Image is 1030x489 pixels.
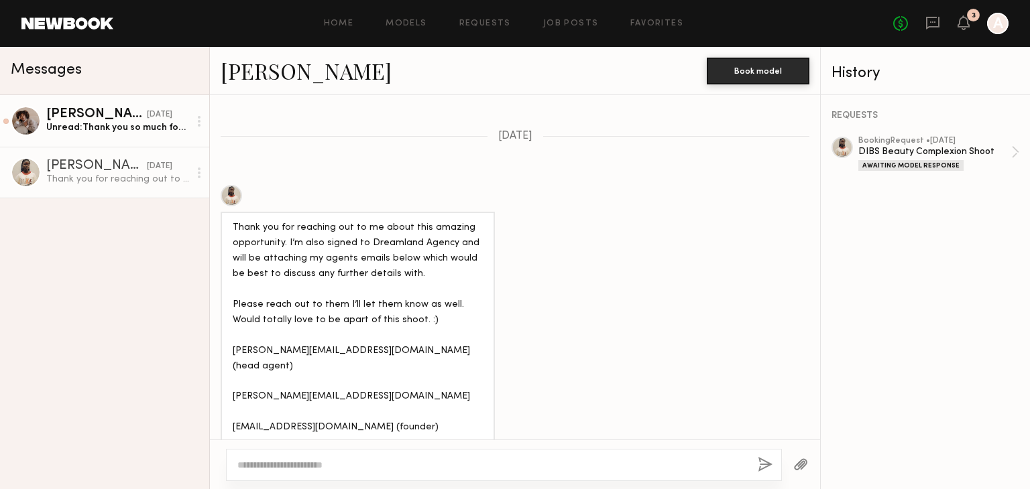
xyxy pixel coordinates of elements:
[858,145,1011,158] div: DIBS Beauty Complexion Shoot
[832,66,1019,81] div: History
[858,137,1019,171] a: bookingRequest •[DATE]DIBS Beauty Complexion ShootAwaiting Model Response
[46,173,189,186] div: Thank you for reaching out to me about this amazing opportunity. I’m also signed to Dreamland Age...
[324,19,354,28] a: Home
[147,160,172,173] div: [DATE]
[972,12,976,19] div: 3
[233,220,483,466] div: Thank you for reaching out to me about this amazing opportunity. I’m also signed to Dreamland Age...
[707,58,809,84] button: Book model
[543,19,599,28] a: Job Posts
[46,159,147,173] div: [PERSON_NAME]
[46,121,189,134] div: Unread: Thank you so much for the update! I can agree to the $400 session fee for the 2-hour shoo...
[707,64,809,76] a: Book model
[858,160,964,171] div: Awaiting Model Response
[11,62,82,78] span: Messages
[459,19,511,28] a: Requests
[147,109,172,121] div: [DATE]
[46,108,147,121] div: [PERSON_NAME]
[832,111,1019,121] div: REQUESTS
[858,137,1011,145] div: booking Request • [DATE]
[987,13,1009,34] a: A
[630,19,683,28] a: Favorites
[498,131,532,142] span: [DATE]
[386,19,426,28] a: Models
[221,56,392,85] a: [PERSON_NAME]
